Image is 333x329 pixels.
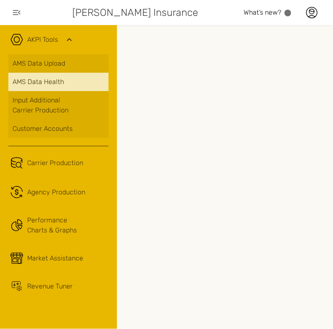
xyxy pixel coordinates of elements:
span: AMS Data Health [13,77,64,87]
span: Market Assistance [27,253,83,263]
span: [PERSON_NAME] Insurance [73,5,198,20]
a: Input AdditionalCarrier Production [8,91,109,120]
a: Customer Accounts [8,120,109,138]
span: Agency Production [27,187,85,197]
a: AMS Data Upload [8,54,109,73]
span: What’s new? [244,8,281,16]
a: AKPI Tools [27,35,58,45]
div: Customer Accounts [13,124,104,134]
span: Revenue Tuner [27,281,73,291]
a: AMS Data Health [8,73,109,91]
span: Carrier Production [27,158,83,168]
